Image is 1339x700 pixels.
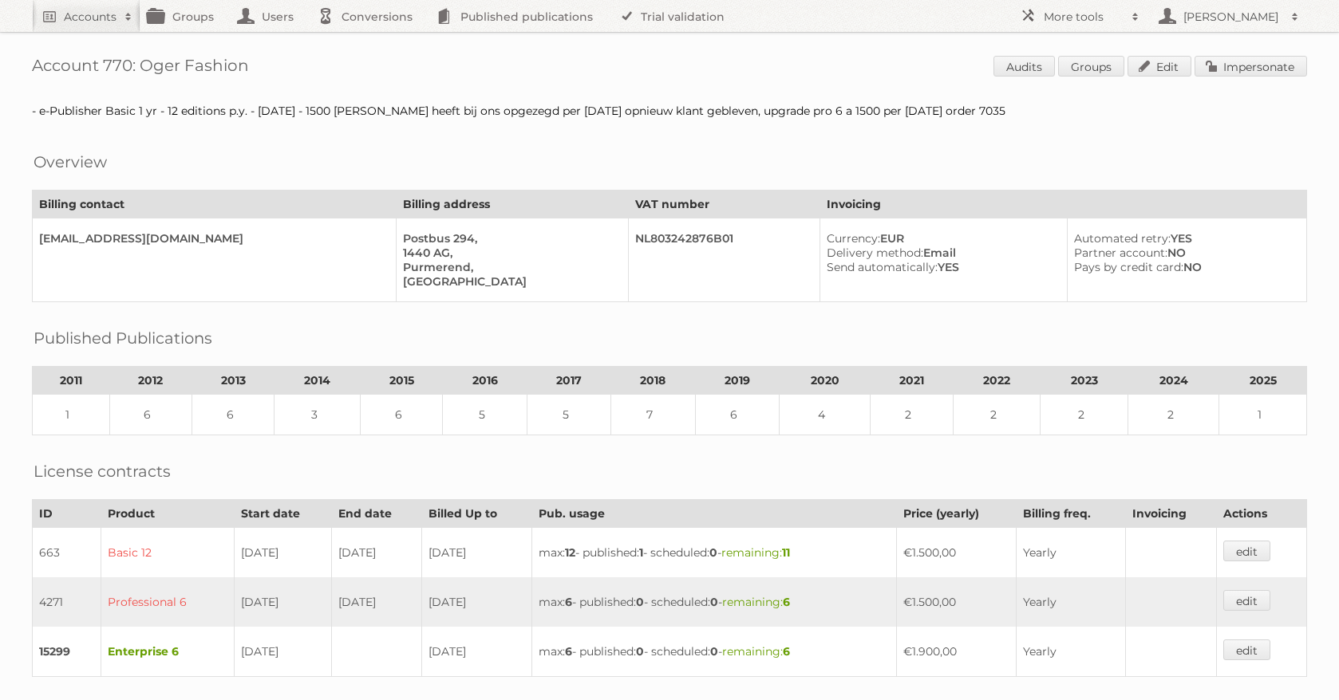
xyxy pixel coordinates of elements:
[1041,367,1128,395] th: 2023
[827,246,923,260] span: Delivery method:
[695,367,779,395] th: 2019
[636,644,644,659] strong: 0
[695,395,779,435] td: 6
[1058,56,1124,77] a: Groups
[421,577,531,627] td: [DATE]
[109,395,192,435] td: 6
[33,528,101,578] td: 663
[782,545,790,560] strong: 11
[1074,246,1294,260] div: NO
[531,577,896,627] td: max: - published: - scheduled: -
[331,577,421,627] td: [DATE]
[275,395,361,435] td: 3
[403,231,616,246] div: Postbus 294,
[780,395,871,435] td: 4
[234,577,331,627] td: [DATE]
[871,395,953,435] td: 2
[531,500,896,528] th: Pub. usage
[34,150,107,174] h2: Overview
[33,191,397,218] th: Billing contact
[32,104,1307,118] div: - e-Publisher Basic 1 yr - 12 editions p.y. - [DATE] - 1500 [PERSON_NAME] heeft bij ons opgezegd ...
[871,367,953,395] th: 2021
[1217,500,1307,528] th: Actions
[710,644,718,659] strong: 0
[820,191,1307,218] th: Invoicing
[1128,56,1191,77] a: Edit
[1016,627,1125,677] td: Yearly
[639,545,643,560] strong: 1
[827,231,880,246] span: Currency:
[1074,246,1167,260] span: Partner account:
[403,274,616,289] div: [GEOGRAPHIC_DATA]
[421,500,531,528] th: Billed Up to
[1074,231,1171,246] span: Automated retry:
[331,528,421,578] td: [DATE]
[953,395,1041,435] td: 2
[565,595,572,609] strong: 6
[234,528,331,578] td: [DATE]
[783,595,790,609] strong: 6
[1195,56,1307,77] a: Impersonate
[827,246,1054,260] div: Email
[1219,367,1307,395] th: 2025
[1074,231,1294,246] div: YES
[275,367,361,395] th: 2014
[234,500,331,528] th: Start date
[109,367,192,395] th: 2012
[629,218,820,302] td: NL803242876B01
[721,545,790,560] span: remaining:
[710,595,718,609] strong: 0
[192,395,275,435] td: 6
[1128,395,1219,435] td: 2
[234,627,331,677] td: [DATE]
[827,260,1054,274] div: YES
[636,595,644,609] strong: 0
[1125,500,1216,528] th: Invoicing
[531,528,896,578] td: max: - published: - scheduled: -
[101,577,234,627] td: Professional 6
[1223,639,1270,660] a: edit
[953,367,1041,395] th: 2022
[896,500,1016,528] th: Price (yearly)
[722,595,790,609] span: remaining:
[1016,577,1125,627] td: Yearly
[403,260,616,274] div: Purmerend,
[33,367,110,395] th: 2011
[1128,367,1219,395] th: 2024
[527,395,610,435] td: 5
[421,627,531,677] td: [DATE]
[1041,395,1128,435] td: 2
[64,9,117,25] h2: Accounts
[101,528,234,578] td: Basic 12
[896,577,1016,627] td: €1.500,00
[896,528,1016,578] td: €1.500,00
[709,545,717,560] strong: 0
[33,395,110,435] td: 1
[527,367,610,395] th: 2017
[722,644,790,659] span: remaining:
[443,367,527,395] th: 2016
[783,644,790,659] strong: 6
[565,545,575,560] strong: 12
[780,367,871,395] th: 2020
[403,246,616,260] div: 1440 AG,
[993,56,1055,77] a: Audits
[331,500,421,528] th: End date
[361,367,443,395] th: 2015
[1223,541,1270,561] a: edit
[1044,9,1124,25] h2: More tools
[34,326,212,350] h2: Published Publications
[611,367,695,395] th: 2018
[611,395,695,435] td: 7
[1074,260,1183,274] span: Pays by credit card:
[1016,528,1125,578] td: Yearly
[34,459,171,483] h2: License contracts
[827,260,938,274] span: Send automatically:
[1016,500,1125,528] th: Billing freq.
[361,395,443,435] td: 6
[1179,9,1283,25] h2: [PERSON_NAME]
[33,500,101,528] th: ID
[396,191,629,218] th: Billing address
[101,500,234,528] th: Product
[896,627,1016,677] td: €1.900,00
